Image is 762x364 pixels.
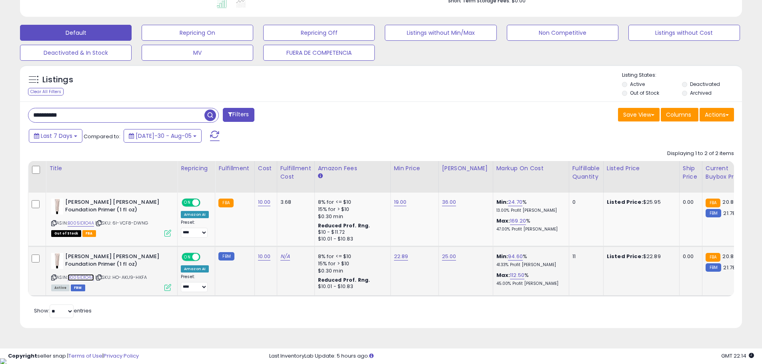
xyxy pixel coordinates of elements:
div: Ship Price [683,164,699,181]
span: Show: entries [34,307,92,314]
div: $10 - $11.72 [318,229,384,236]
button: Deactivated & In Stock [20,45,132,61]
b: Min: [496,253,508,260]
small: FBM [218,252,234,261]
a: 10.00 [258,253,271,261]
div: Repricing [181,164,212,173]
b: Reduced Prof. Rng. [318,222,370,229]
b: Reduced Prof. Rng. [318,276,370,283]
strong: Copyright [8,352,37,360]
a: Terms of Use [68,352,102,360]
button: Default [20,25,132,41]
img: 31+VvPEmieL._SL40_.jpg [51,253,63,269]
button: Listings without Min/Max [385,25,496,41]
span: FBM [71,284,85,291]
div: Amazon Fees [318,164,387,173]
span: ON [182,254,192,261]
span: Compared to: [84,133,120,140]
div: Displaying 1 to 2 of 2 items [667,150,734,157]
a: 112.50 [510,271,524,279]
label: Active [630,81,645,88]
span: OFF [199,199,212,206]
div: Current Buybox Price [706,164,747,181]
label: Out of Stock [630,90,659,96]
div: % [496,217,563,232]
div: 15% for > $10 [318,206,384,213]
div: Min Price [394,164,435,173]
span: 2025-08-13 22:14 GMT [721,352,754,360]
small: FBM [706,263,721,272]
button: Filters [223,108,254,122]
span: 21.78 [723,209,736,217]
div: 11 [572,253,597,260]
b: Max: [496,271,510,279]
div: Clear All Filters [28,88,64,95]
a: 10.00 [258,198,271,206]
div: 15% for > $10 [318,260,384,267]
div: Cost [258,164,274,173]
div: $0.30 min [318,267,384,274]
a: 169.20 [510,217,526,225]
a: 25.00 [442,253,456,261]
span: All listings currently available for purchase on Amazon [51,284,70,291]
b: Min: [496,198,508,206]
small: FBA [706,253,720,262]
button: [DATE]-30 - Aug-05 [124,129,202,143]
div: $10.01 - $10.83 [318,283,384,290]
button: Actions [700,108,734,121]
button: FUERA DE COMPETENCIA [263,45,375,61]
span: | SKU: 6I-VCF8-DWNG [95,220,148,226]
div: ASIN: [51,253,171,290]
div: 8% for <= $10 [318,199,384,206]
h5: Listings [42,74,73,86]
button: Columns [661,108,698,121]
p: 45.00% Profit [PERSON_NAME] [496,281,563,286]
div: Preset: [181,220,209,238]
span: Columns [666,111,691,119]
span: FBA [82,230,96,237]
a: 94.60 [508,253,523,261]
p: 41.33% Profit [PERSON_NAME] [496,262,563,268]
img: 31+VvPEmieL._SL40_.jpg [51,199,63,215]
div: Fulfillable Quantity [572,164,600,181]
div: Last InventoryLab Update: 5 hours ago. [269,352,754,360]
small: FBA [218,199,233,207]
div: Preset: [181,274,209,292]
button: Repricing Off [263,25,375,41]
b: Listed Price: [607,198,643,206]
a: B005ID1O4A [68,220,94,227]
p: Listing States: [622,72,742,79]
small: FBM [706,209,721,217]
a: N/A [280,253,290,261]
span: 21.78 [723,264,736,271]
button: Repricing On [142,25,253,41]
button: Save View [618,108,660,121]
span: ON [182,199,192,206]
div: $10.01 - $10.83 [318,236,384,243]
div: Amazon AI [181,211,209,218]
button: Listings without Cost [628,25,740,41]
span: 20.8 [722,198,734,206]
button: Last 7 Days [29,129,82,143]
small: Amazon Fees. [318,173,323,180]
div: 8% for <= $10 [318,253,384,260]
span: [DATE]-30 - Aug-05 [136,132,192,140]
p: 13.00% Profit [PERSON_NAME] [496,208,563,213]
div: 0.00 [683,253,696,260]
div: $0.30 min [318,213,384,220]
div: 0 [572,199,597,206]
span: Last 7 Days [41,132,72,140]
div: % [496,272,563,286]
div: % [496,253,563,268]
div: Amazon AI [181,265,209,273]
span: All listings that are currently out of stock and unavailable for purchase on Amazon [51,230,81,237]
span: 20.8 [722,253,734,260]
p: 47.00% Profit [PERSON_NAME] [496,227,563,232]
div: $25.95 [607,199,673,206]
div: Listed Price [607,164,676,173]
div: Markup on Cost [496,164,566,173]
small: FBA [706,199,720,207]
div: 0.00 [683,199,696,206]
label: Archived [690,90,712,96]
label: Deactivated [690,81,720,88]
